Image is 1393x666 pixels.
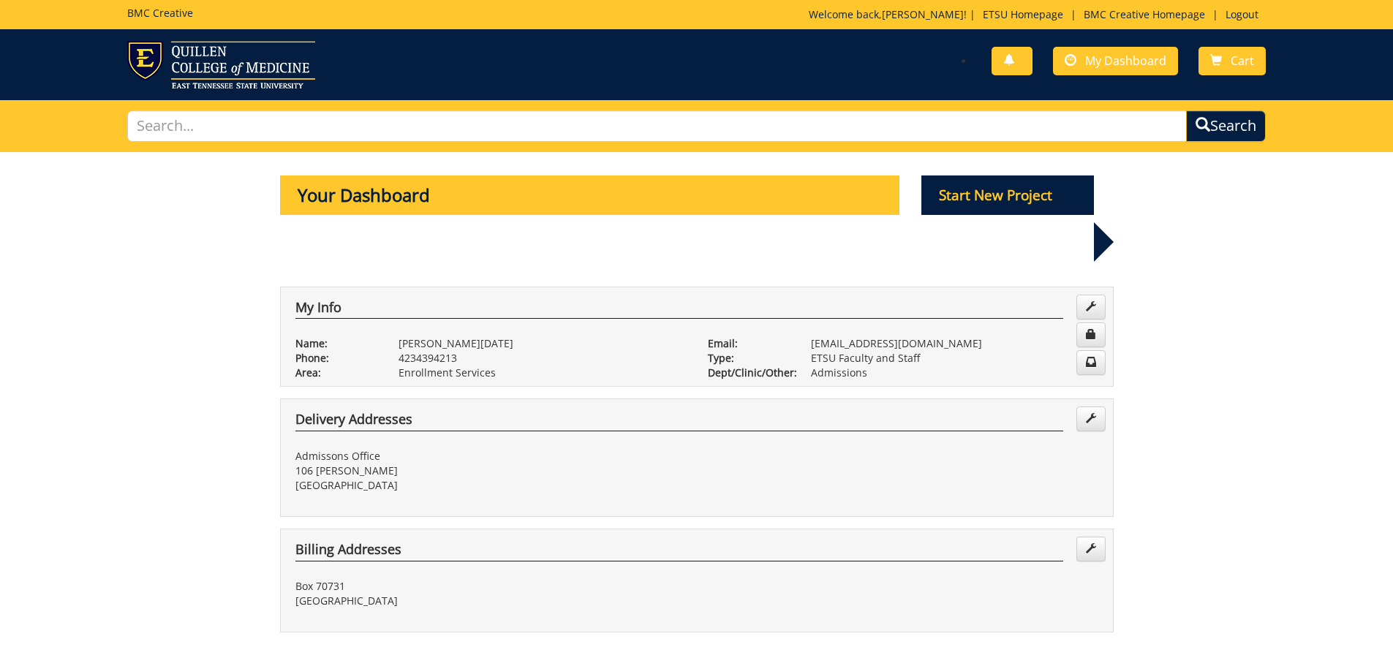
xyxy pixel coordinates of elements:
[1076,537,1106,561] a: Edit Addresses
[1198,47,1266,75] a: Cart
[1076,350,1106,375] a: Change Communication Preferences
[1186,110,1266,142] button: Search
[127,41,315,88] img: ETSU logo
[280,175,900,215] p: Your Dashboard
[295,351,377,366] p: Phone:
[127,110,1188,142] input: Search...
[811,366,1098,380] p: Admissions
[399,336,686,351] p: [PERSON_NAME][DATE]
[708,351,789,366] p: Type:
[295,463,686,478] p: 106 [PERSON_NAME]
[295,594,686,608] p: [GEOGRAPHIC_DATA]
[809,7,1266,22] p: Welcome back, ! | | |
[1085,53,1166,69] span: My Dashboard
[1076,295,1106,319] a: Edit Info
[708,366,789,380] p: Dept/Clinic/Other:
[921,189,1094,203] a: Start New Project
[708,336,789,351] p: Email:
[295,478,686,493] p: [GEOGRAPHIC_DATA]
[1231,53,1254,69] span: Cart
[295,449,686,463] p: Admissons Office
[1053,47,1178,75] a: My Dashboard
[295,579,686,594] p: Box 70731
[811,351,1098,366] p: ETSU Faculty and Staff
[1076,322,1106,347] a: Change Password
[127,7,193,18] h5: BMC Creative
[882,7,964,21] a: [PERSON_NAME]
[399,366,686,380] p: Enrollment Services
[399,351,686,366] p: 4234394213
[295,412,1063,431] h4: Delivery Addresses
[1076,7,1212,21] a: BMC Creative Homepage
[295,300,1063,319] h4: My Info
[975,7,1071,21] a: ETSU Homepage
[295,542,1063,561] h4: Billing Addresses
[1218,7,1266,21] a: Logout
[1076,406,1106,431] a: Edit Addresses
[295,336,377,351] p: Name:
[921,175,1094,215] p: Start New Project
[811,336,1098,351] p: [EMAIL_ADDRESS][DOMAIN_NAME]
[295,366,377,380] p: Area:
